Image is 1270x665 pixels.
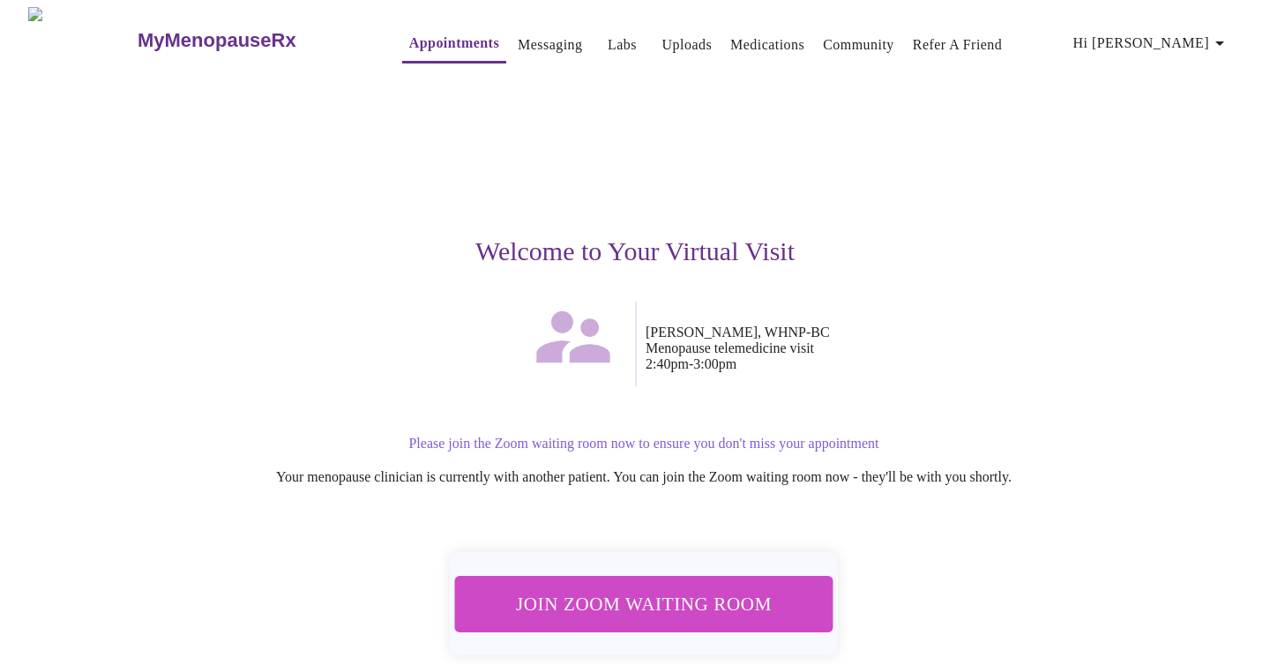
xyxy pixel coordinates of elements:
[913,33,1003,57] a: Refer a Friend
[109,469,1178,485] p: Your menopause clinician is currently with another patient. You can join the Zoom waiting room no...
[92,236,1178,266] h3: Welcome to Your Virtual Visit
[1066,26,1237,61] button: Hi [PERSON_NAME]
[135,10,366,71] a: MyMenopauseRx
[409,31,499,56] a: Appointments
[646,325,1178,372] p: [PERSON_NAME], WHNP-BC Menopause telemedicine visit 2:40pm - 3:00pm
[730,33,804,57] a: Medications
[478,587,810,620] span: Join Zoom Waiting Room
[662,33,713,57] a: Uploads
[454,576,833,631] button: Join Zoom Waiting Room
[723,27,811,63] button: Medications
[1073,31,1230,56] span: Hi [PERSON_NAME]
[402,26,506,64] button: Appointments
[655,27,720,63] button: Uploads
[28,7,135,73] img: MyMenopauseRx Logo
[823,33,894,57] a: Community
[906,27,1010,63] button: Refer a Friend
[594,27,651,63] button: Labs
[138,29,296,52] h3: MyMenopauseRx
[518,33,582,57] a: Messaging
[608,33,637,57] a: Labs
[109,436,1178,452] p: Please join the Zoom waiting room now to ensure you don't miss your appointment
[511,27,589,63] button: Messaging
[816,27,901,63] button: Community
